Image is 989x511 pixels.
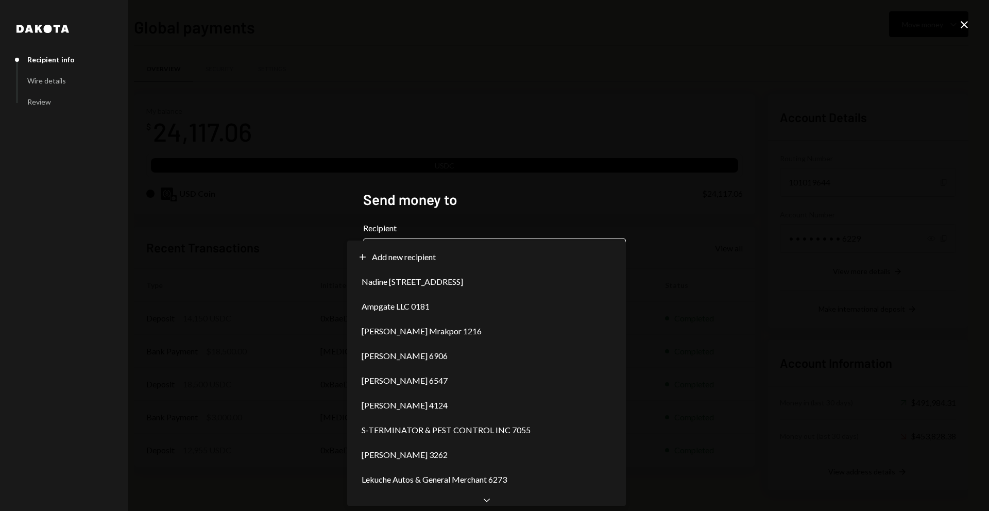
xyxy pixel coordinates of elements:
h2: Send money to [363,190,626,210]
span: S-TERMINATOR & PEST CONTROL INC 7055 [362,424,531,436]
span: Add new recipient [372,251,436,263]
span: Nadine [STREET_ADDRESS] [362,276,463,288]
span: [PERSON_NAME] 6906 [362,350,448,362]
label: Recipient [363,222,626,234]
span: [PERSON_NAME] 3262 [362,449,448,461]
span: [PERSON_NAME] 4124 [362,399,448,412]
div: Recipient info [27,55,75,64]
div: Review [27,97,51,106]
span: [PERSON_NAME] 6547 [362,374,448,387]
span: Ampgate LLC 0181 [362,300,430,313]
div: Wire details [27,76,66,85]
span: [PERSON_NAME] Mrakpor 1216 [362,325,482,337]
button: Recipient [363,239,626,267]
span: Lekuche Autos & General Merchant 6273 [362,473,507,486]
